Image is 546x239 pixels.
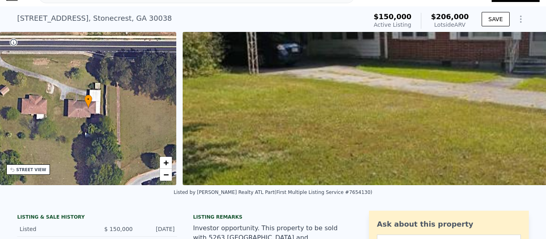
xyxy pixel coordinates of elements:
span: $ 150,000 [104,226,133,232]
a: Zoom in [160,157,172,169]
button: Show Options [513,11,529,27]
div: Listed by [PERSON_NAME] Realty ATL Part (First Multiple Listing Service #7654130) [173,190,372,195]
div: Listing remarks [193,214,353,220]
a: Zoom out [160,169,172,181]
div: Listed [20,225,91,233]
span: − [163,170,169,180]
span: • [84,96,92,103]
div: [STREET_ADDRESS] , Stonecrest , GA 30038 [17,13,172,24]
div: • [84,95,92,109]
div: STREET VIEW [16,167,46,173]
span: + [163,158,169,168]
div: [DATE] [139,225,175,233]
span: $206,000 [431,12,469,21]
div: Lotside ARV [431,21,469,29]
button: SAVE [482,12,510,26]
div: LISTING & SALE HISTORY [17,214,177,222]
div: Ask about this property [377,219,521,230]
span: $150,000 [374,12,412,21]
span: Active Listing [374,22,411,28]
